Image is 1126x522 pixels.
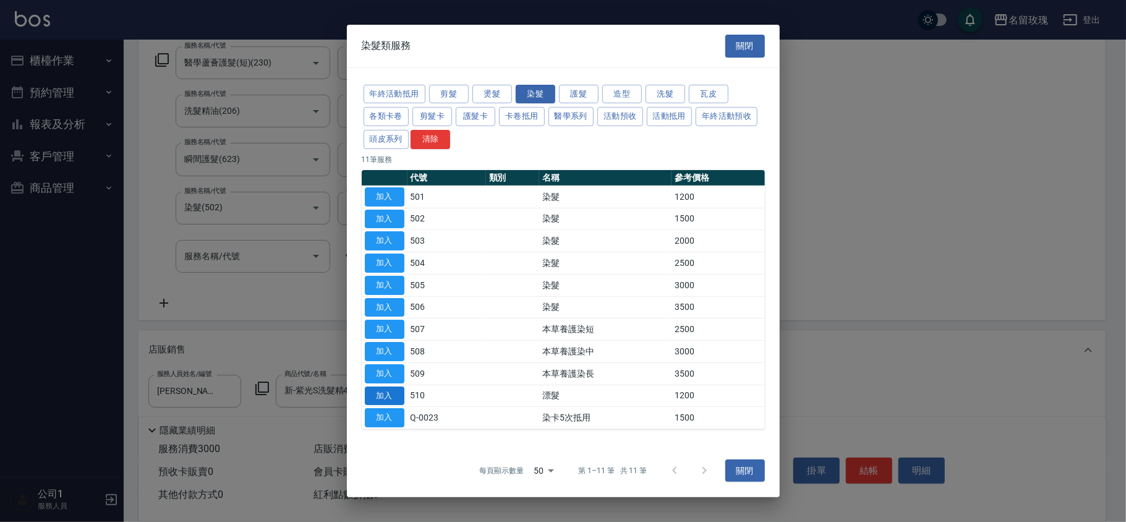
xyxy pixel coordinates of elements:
td: 3500 [672,296,764,319]
td: 2500 [672,319,764,341]
button: 護髮卡 [456,107,495,126]
td: 1500 [672,208,764,230]
p: 每頁顯示數量 [479,465,524,476]
button: 年終活動抵用 [364,84,425,103]
button: 加入 [365,187,404,207]
td: 本草養護染中 [539,340,672,362]
button: 加入 [365,231,404,250]
button: 加入 [365,276,404,295]
td: 504 [407,252,486,274]
button: 造型 [602,84,642,103]
td: 染卡5次抵用 [539,407,672,429]
th: 代號 [407,170,486,186]
button: 加入 [365,209,404,228]
th: 參考價格 [672,170,764,186]
button: 加入 [365,342,404,361]
button: 剪髮卡 [412,107,452,126]
td: 508 [407,340,486,362]
button: 洗髮 [646,84,685,103]
td: Q-0023 [407,407,486,429]
button: 加入 [365,297,404,317]
td: 3000 [672,274,764,296]
td: 3000 [672,340,764,362]
td: 染髮 [539,186,672,208]
td: 1500 [672,407,764,429]
button: 加入 [365,320,404,339]
button: 活動預收 [597,107,643,126]
th: 類別 [486,170,540,186]
td: 染髮 [539,274,672,296]
button: 清除 [411,130,450,149]
td: 1200 [672,385,764,407]
span: 染髮類服務 [362,40,411,52]
button: 剪髮 [429,84,469,103]
button: 醫學系列 [548,107,594,126]
button: 各類卡卷 [364,107,409,126]
td: 2000 [672,230,764,252]
button: 關閉 [725,460,765,482]
td: 染髮 [539,296,672,319]
button: 加入 [365,408,404,427]
div: 50 [529,454,558,487]
p: 第 1–11 筆 共 11 筆 [578,465,647,476]
button: 加入 [365,364,404,383]
td: 506 [407,296,486,319]
td: 染髮 [539,208,672,230]
button: 頭皮系列 [364,130,409,149]
td: 505 [407,274,486,296]
td: 503 [407,230,486,252]
td: 1200 [672,186,764,208]
td: 509 [407,362,486,385]
td: 染髮 [539,252,672,274]
th: 名稱 [539,170,672,186]
button: 卡卷抵用 [499,107,545,126]
button: 瓦皮 [689,84,728,103]
td: 507 [407,319,486,341]
button: 加入 [365,254,404,273]
button: 燙髮 [472,84,512,103]
button: 加入 [365,386,404,405]
td: 3500 [672,362,764,385]
td: 本草養護染短 [539,319,672,341]
button: 年終活動預收 [696,107,757,126]
button: 護髮 [559,84,599,103]
td: 502 [407,208,486,230]
td: 染髮 [539,230,672,252]
p: 11 筆服務 [362,154,765,165]
td: 2500 [672,252,764,274]
td: 501 [407,186,486,208]
button: 活動抵用 [647,107,693,126]
button: 關閉 [725,35,765,58]
td: 本草養護染長 [539,362,672,385]
button: 染髮 [516,84,555,103]
td: 漂髮 [539,385,672,407]
td: 510 [407,385,486,407]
